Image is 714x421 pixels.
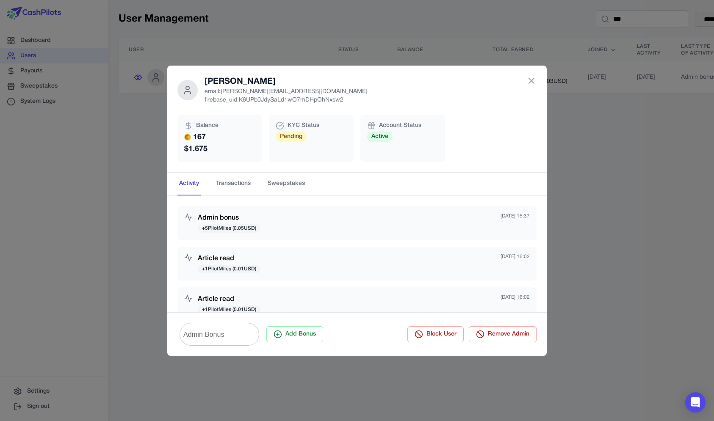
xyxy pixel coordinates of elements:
[685,392,706,413] div: Open Intercom Messenger
[266,173,307,195] button: Sweepstakes
[198,213,260,223] h3: Admin bonus
[198,224,260,233] span: + 5 PilotMiles ( 0.05 USD)
[501,294,530,301] p: [DATE] 16:02
[276,132,307,142] span: Pending
[198,265,260,273] span: + 1 PilotMiles ( 0.01 USD)
[407,326,464,342] button: Block User
[198,253,260,264] h3: Article read
[205,88,368,96] p: email: [PERSON_NAME][EMAIL_ADDRESS][DOMAIN_NAME]
[501,253,530,260] p: [DATE] 16:02
[196,121,219,130] span: Balance
[167,173,547,195] nav: Tabs
[288,121,319,130] span: KYC Status
[184,132,255,155] p: 167 $ 1.675
[177,173,201,195] button: Activity
[469,326,537,342] button: Remove Admin
[205,76,368,88] h2: [PERSON_NAME]
[184,134,191,140] img: PMs
[266,326,323,342] button: Add Bonus
[198,305,260,314] span: + 1 PilotMiles ( 0.01 USD)
[379,121,421,130] span: Account Status
[214,173,252,195] button: Transactions
[367,132,393,142] span: Active
[198,294,260,304] h3: Article read
[501,213,530,220] p: [DATE] 15:37
[205,96,368,105] p: firebase_uid: K6UPb0JdySaLd1wO7mDHpOhNxsw2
